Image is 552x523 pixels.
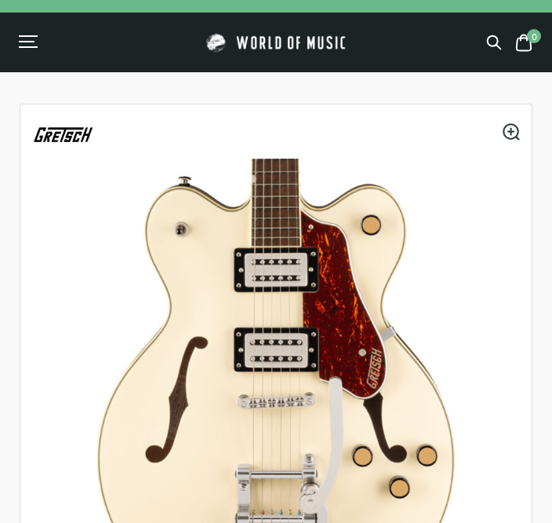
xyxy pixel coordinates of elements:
[503,123,520,141] a: View full-screen image gallery
[19,35,147,50] div: Menu
[527,29,541,43] span: 0
[325,350,552,523] iframe: Chat with our support team
[33,104,93,165] img: Gretsch
[204,31,349,53] img: World of Music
